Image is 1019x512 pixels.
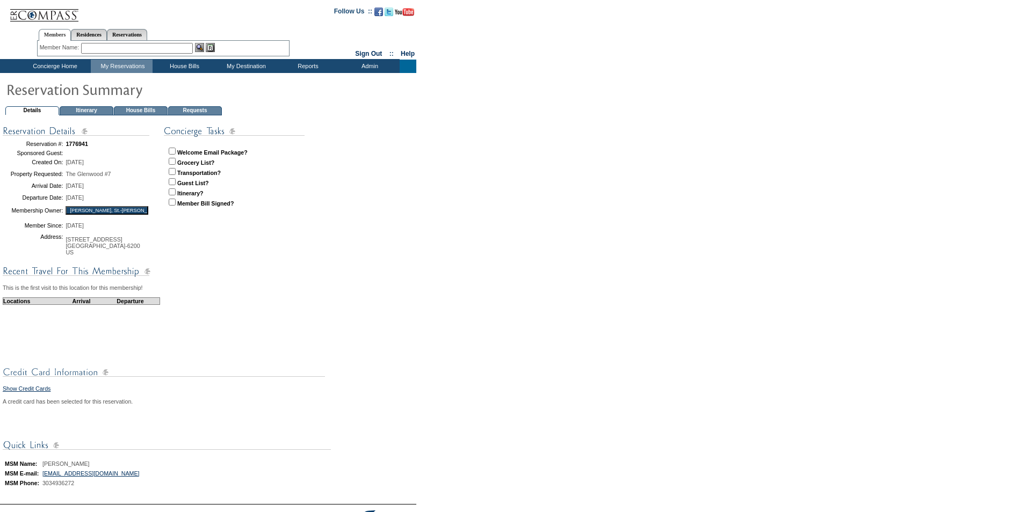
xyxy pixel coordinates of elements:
td: Membership Owner: [3,203,63,218]
td: Created On: [3,156,63,168]
img: Subscribe to our YouTube Channel [395,8,414,16]
img: subTtlConResDetails.gif [3,125,150,138]
span: The Glenwood #7 [66,171,111,177]
span: :: [389,50,394,57]
td: Departure [101,297,160,304]
td: Locations [3,297,62,304]
strong: Member Bill Signed? [177,200,234,207]
img: subTtlCreditCard.gif [3,365,325,379]
strong: Itinerary? [177,190,204,196]
td: Arrival [62,297,101,304]
img: subTtlConQuickLinks.gif [3,438,331,452]
a: Show Credit Cards [3,385,50,392]
td: Address: [3,233,63,258]
b: MSM E-mail: [5,470,39,477]
td: Member Since: [3,218,63,233]
span: [DATE] [66,222,84,229]
td: Reports [276,60,338,73]
td: My Destination [214,60,276,73]
a: Follow us on Twitter [385,11,393,17]
span: [DATE] [66,182,84,189]
img: Reservations [206,43,215,52]
input: [PERSON_NAME], St.-[PERSON_NAME] [66,206,148,215]
a: Become our fan on Facebook [374,11,383,17]
a: Reservations [107,29,147,40]
span: [PERSON_NAME] [42,460,90,467]
td: Reservation #: [3,138,63,150]
span: 1776941 [66,141,88,147]
span: [STREET_ADDRESS] [GEOGRAPHIC_DATA]-6200 US [66,236,140,255]
div: A credit card has been selected for this reservation. [3,398,329,405]
td: House Bills [114,106,168,115]
td: Requests [168,106,222,115]
a: Subscribe to our YouTube Channel [395,11,414,17]
strong: Grocery List? [177,159,214,166]
img: subTtlConRecTravel.gif [3,265,150,278]
strong: Transportation? [177,170,221,176]
td: House Bills [153,60,214,73]
td: Concierge Home [17,60,91,73]
span: 3034936272 [42,480,74,486]
strong: Welcome Email [177,149,219,156]
img: subTtlConTasks.gif [164,125,305,138]
strong: Guest List? [177,180,209,186]
strong: Package? [221,149,248,156]
a: Members [39,29,71,41]
td: Departure Date: [3,192,63,203]
td: My Reservations [91,60,153,73]
div: Member Name: [40,43,81,52]
a: Residences [71,29,107,40]
a: Help [401,50,415,57]
td: Itinerary [60,106,113,115]
td: Follow Us :: [334,6,372,19]
b: MSM Name: [5,460,37,467]
span: This is the first visit to this location for this membership! [3,284,143,291]
span: [DATE] [66,159,84,165]
td: Property Requested: [3,168,63,180]
td: Admin [338,60,400,73]
b: MSM Phone: [5,480,39,486]
td: Arrival Date: [3,180,63,192]
img: pgTtlResSummary.gif [6,78,221,100]
td: Details [5,106,59,115]
a: [EMAIL_ADDRESS][DOMAIN_NAME] [42,470,140,477]
img: Follow us on Twitter [385,8,393,16]
img: View [195,43,204,52]
td: Sponsored Guest: [3,150,63,156]
img: Become our fan on Facebook [374,8,383,16]
a: Sign Out [355,50,382,57]
span: [DATE] [66,194,84,201]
